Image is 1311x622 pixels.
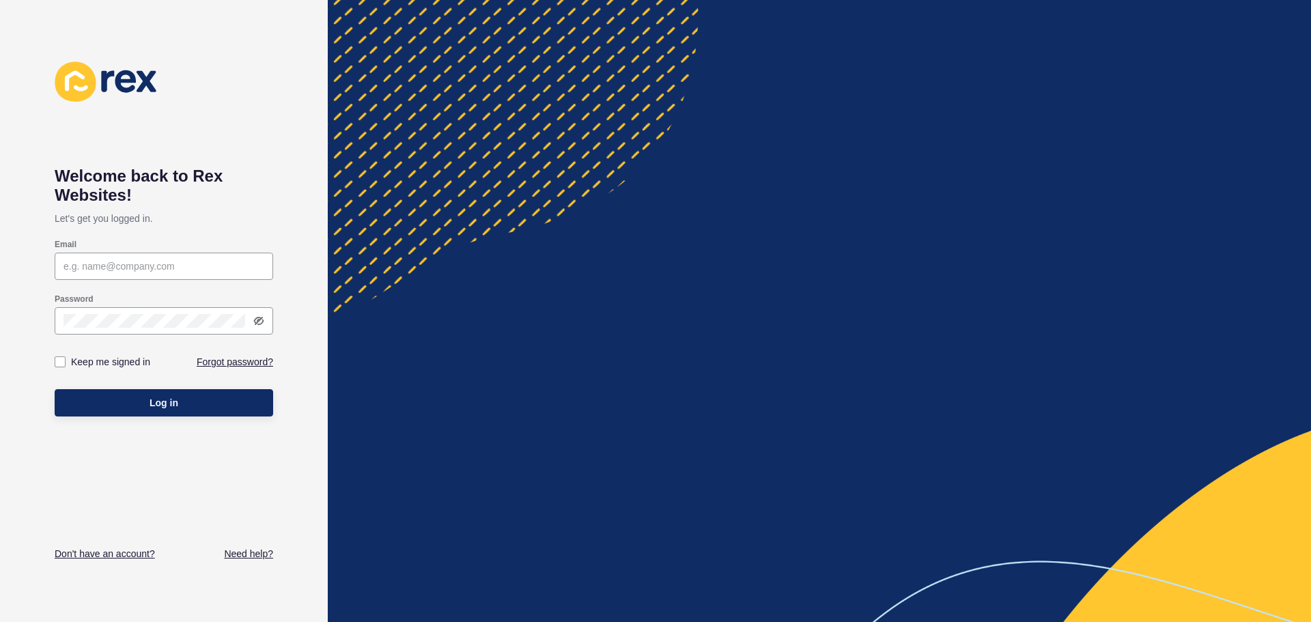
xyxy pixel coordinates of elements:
a: Don't have an account? [55,547,155,561]
button: Log in [55,389,273,416]
a: Forgot password? [197,355,273,369]
label: Keep me signed in [71,355,150,369]
input: e.g. name@company.com [64,259,264,273]
h1: Welcome back to Rex Websites! [55,167,273,205]
label: Email [55,239,76,250]
a: Need help? [224,547,273,561]
span: Log in [150,396,178,410]
p: Let's get you logged in. [55,205,273,232]
label: Password [55,294,94,305]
